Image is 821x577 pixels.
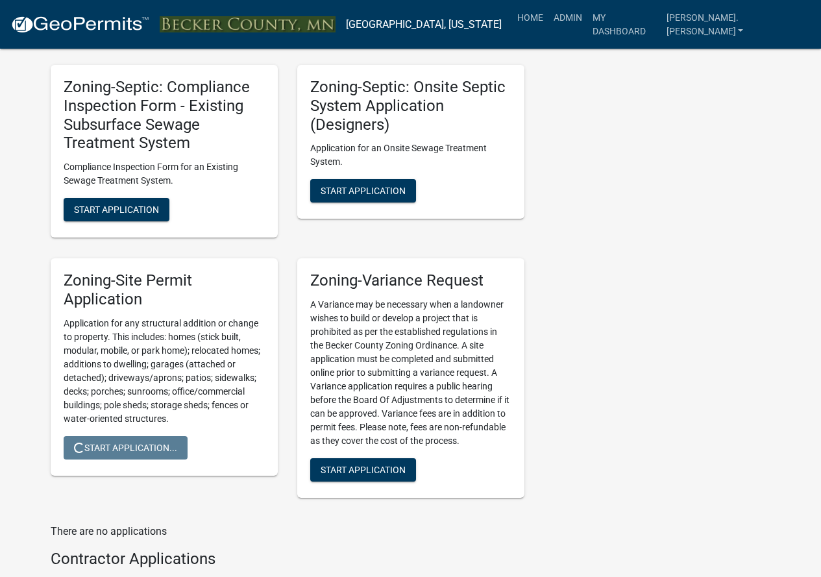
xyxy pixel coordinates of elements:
a: My Dashboard [587,5,661,43]
h5: Zoning-Site Permit Application [64,271,265,309]
h5: Zoning-Septic: Onsite Septic System Application (Designers) [310,78,511,134]
p: Application for any structural addition or change to property. This includes: homes (stick built,... [64,317,265,426]
p: Application for an Onsite Sewage Treatment System. [310,141,511,169]
button: Start Application [310,179,416,203]
h5: Zoning-Variance Request [310,271,511,290]
a: Admin [548,5,587,30]
img: Becker County, Minnesota [160,16,336,33]
span: Start Application [321,465,406,475]
span: Start Application [321,186,406,196]
button: Start Application [310,458,416,482]
a: Home [512,5,548,30]
span: Start Application... [74,442,177,452]
h5: Zoning-Septic: Compliance Inspection Form - Existing Subsurface Sewage Treatment System [64,78,265,153]
p: There are no applications [51,524,524,539]
button: Start Application [64,198,169,221]
p: A Variance may be necessary when a landowner wishes to build or develop a project that is prohibi... [310,298,511,448]
button: Start Application... [64,436,188,460]
p: Compliance Inspection Form for an Existing Sewage Treatment System. [64,160,265,188]
span: Start Application [74,204,159,215]
h4: Contractor Applications [51,550,524,569]
a: [GEOGRAPHIC_DATA], [US_STATE] [346,14,502,36]
wm-workflow-list-section: Contractor Applications [51,550,524,574]
a: [PERSON_NAME].[PERSON_NAME] [661,5,811,43]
